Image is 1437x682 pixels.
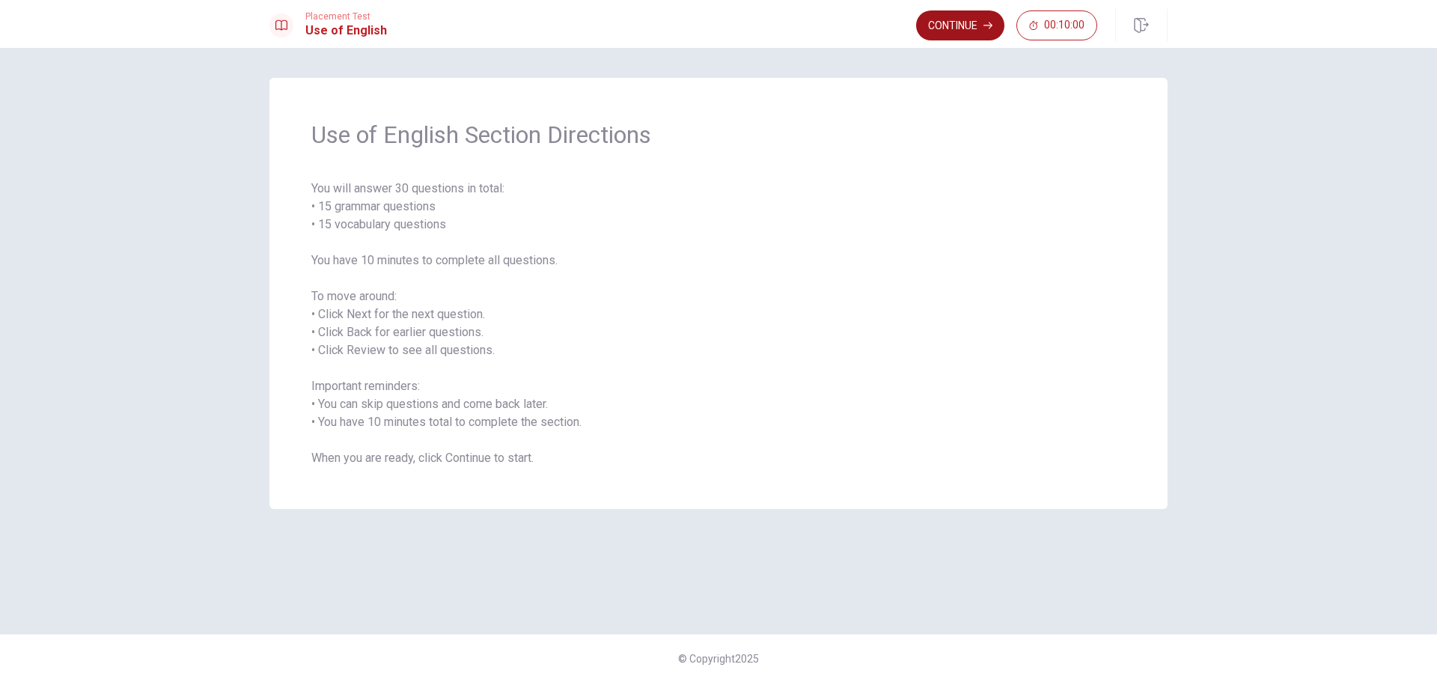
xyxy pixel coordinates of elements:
[678,653,759,665] span: © Copyright 2025
[311,120,1126,150] span: Use of English Section Directions
[916,10,1004,40] button: Continue
[1044,19,1084,31] span: 00:10:00
[305,22,387,40] h1: Use of English
[1016,10,1097,40] button: 00:10:00
[311,180,1126,467] span: You will answer 30 questions in total: • 15 grammar questions • 15 vocabulary questions You have ...
[305,11,387,22] span: Placement Test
